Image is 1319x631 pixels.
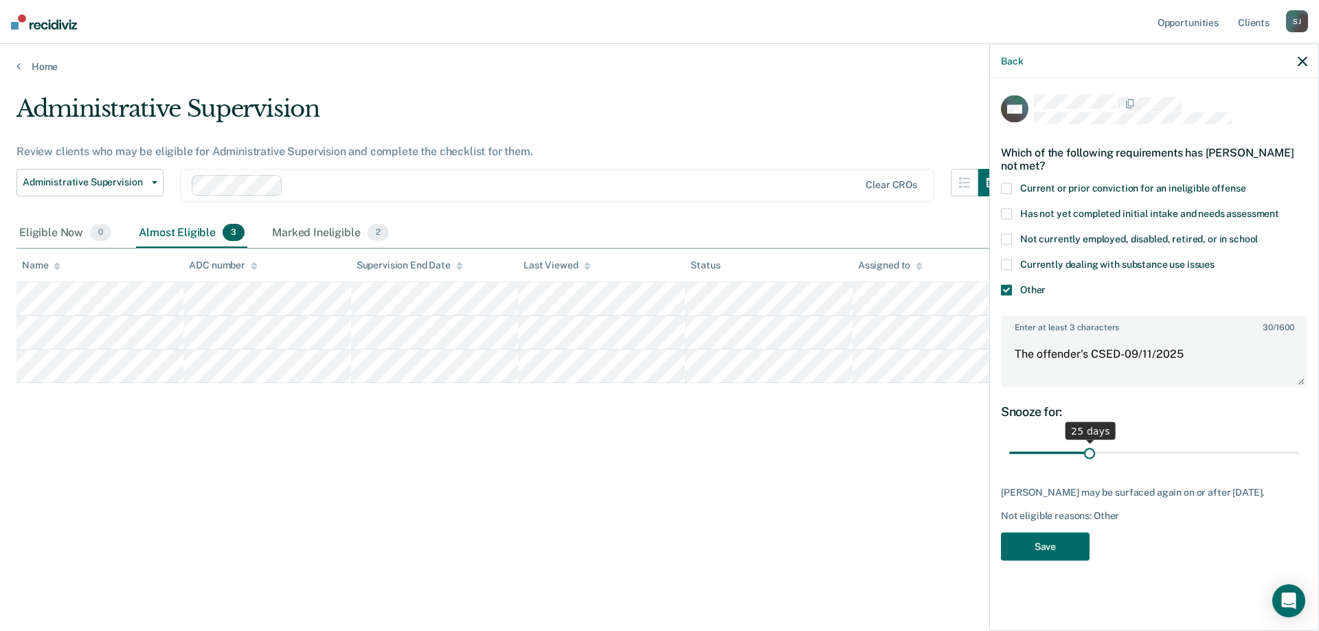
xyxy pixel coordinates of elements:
[1001,55,1023,67] button: Back
[1263,323,1294,332] span: / 1600
[690,260,720,271] div: Status
[1002,335,1306,386] textarea: The offender's CSED-09/11/2025
[1020,233,1258,244] span: Not currently employed, disabled, retired, or in school
[269,218,392,249] div: Marked Ineligible
[1001,404,1307,419] div: Snooze for:
[1263,323,1273,332] span: 30
[223,224,245,242] span: 3
[866,179,917,191] div: Clear CROs
[1020,259,1215,270] span: Currently dealing with substance use issues
[1001,510,1307,522] div: Not eligible reasons: Other
[858,260,923,271] div: Assigned to
[22,260,60,271] div: Name
[16,95,1006,134] div: Administrative Supervision
[1001,135,1307,183] div: Which of the following requirements has [PERSON_NAME] not met?
[1020,183,1246,194] span: Current or prior conviction for an ineligible offense
[16,60,1303,73] a: Home
[1066,422,1116,439] div: 25 days
[1001,487,1307,498] div: [PERSON_NAME] may be surfaced again on or after [DATE].
[368,224,389,242] span: 2
[16,145,1006,158] div: Review clients who may be eligible for Administrative Supervision and complete the checklist for ...
[189,260,258,271] div: ADC number
[1020,284,1046,295] span: Other
[1002,317,1306,332] label: Enter at least 3 characters
[23,176,146,188] span: Administrative Supervision
[357,260,463,271] div: Supervision End Date
[16,218,114,249] div: Eligible Now
[11,14,77,30] img: Recidiviz
[136,218,247,249] div: Almost Eligible
[523,260,590,271] div: Last Viewed
[1272,584,1305,617] div: Open Intercom Messenger
[1001,532,1090,560] button: Save
[1286,10,1308,32] div: S J
[1020,208,1279,219] span: Has not yet completed initial intake and needs assessment
[90,224,111,242] span: 0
